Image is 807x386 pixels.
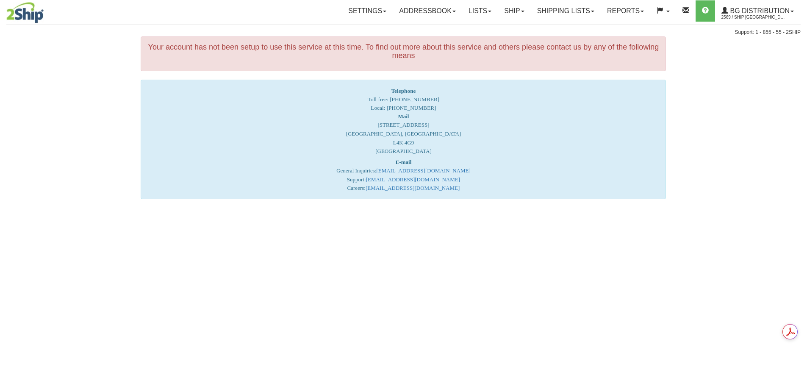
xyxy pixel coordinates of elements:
[346,113,461,154] font: [STREET_ADDRESS] [GEOGRAPHIC_DATA], [GEOGRAPHIC_DATA] L4K 4G9 [GEOGRAPHIC_DATA]
[391,88,416,94] strong: Telephone
[396,159,412,165] strong: E-mail
[728,7,790,14] span: BG Distribution
[6,29,801,36] div: Support: 1 - 855 - 55 - 2SHIP
[366,176,460,183] a: [EMAIL_ADDRESS][DOMAIN_NAME]
[376,167,470,174] a: [EMAIL_ADDRESS][DOMAIN_NAME]
[366,185,460,191] a: [EMAIL_ADDRESS][DOMAIN_NAME]
[398,113,409,119] strong: Mail
[601,0,650,22] a: Reports
[531,0,601,22] a: Shipping lists
[462,0,498,22] a: Lists
[715,0,800,22] a: BG Distribution 2569 / Ship [GEOGRAPHIC_DATA]
[336,159,471,192] font: General Inquiries: Support: Careers:
[6,2,44,23] img: logo2569.jpg
[342,0,393,22] a: Settings
[393,0,462,22] a: Addressbook
[721,13,785,22] span: 2569 / Ship [GEOGRAPHIC_DATA]
[498,0,530,22] a: Ship
[147,43,659,60] h4: Your account has not been setup to use this service at this time. To find out more about this ser...
[368,88,439,111] span: Toll free: [PHONE_NUMBER] Local: [PHONE_NUMBER]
